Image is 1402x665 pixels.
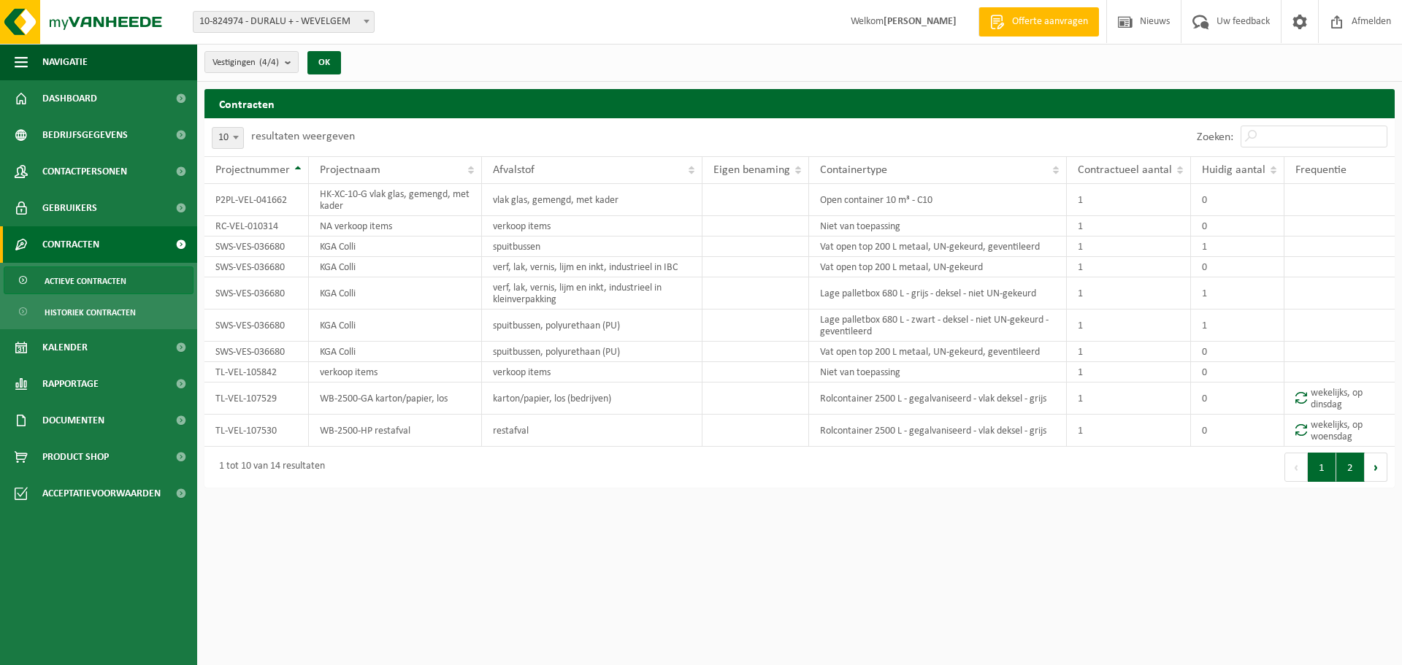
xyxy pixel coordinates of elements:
td: Open container 10 m³ - C10 [809,184,1067,216]
td: Rolcontainer 2500 L - gegalvaniseerd - vlak deksel - grijs [809,415,1067,447]
td: 1 [1067,216,1191,237]
td: Vat open top 200 L metaal, UN-gekeurd, geventileerd [809,342,1067,362]
td: 0 [1191,342,1284,362]
td: verf, lak, vernis, lijm en inkt, industrieel in kleinverpakking [482,277,702,310]
span: Acceptatievoorwaarden [42,475,161,512]
td: KGA Colli [309,310,482,342]
strong: [PERSON_NAME] [884,16,957,27]
td: 1 [1067,257,1191,277]
span: Huidig aantal [1202,164,1265,176]
td: wekelijks, op dinsdag [1284,383,1395,415]
span: Documenten [42,402,104,439]
td: Lage palletbox 680 L - zwart - deksel - niet UN-gekeurd - geventileerd [809,310,1067,342]
td: 0 [1191,257,1284,277]
td: spuitbussen [482,237,702,257]
td: spuitbussen, polyurethaan (PU) [482,310,702,342]
button: 2 [1336,453,1365,482]
span: Contactpersonen [42,153,127,190]
span: Contracten [42,226,99,263]
td: WB-2500-GA karton/papier, los [309,383,482,415]
td: 1 [1191,237,1284,257]
span: Eigen benaming [713,164,790,176]
td: 1 [1067,310,1191,342]
td: 1 [1191,277,1284,310]
button: Vestigingen(4/4) [204,51,299,73]
span: Projectnummer [215,164,290,176]
span: Projectnaam [320,164,380,176]
td: SWS-VES-036680 [204,310,309,342]
td: 0 [1191,383,1284,415]
td: verf, lak, vernis, lijm en inkt, industrieel in IBC [482,257,702,277]
td: Vat open top 200 L metaal, UN-gekeurd [809,257,1067,277]
span: Containertype [820,164,887,176]
td: KGA Colli [309,257,482,277]
td: verkoop items [482,362,702,383]
td: 0 [1191,415,1284,447]
div: 1 tot 10 van 14 resultaten [212,454,325,480]
td: 1 [1067,237,1191,257]
td: SWS-VES-036680 [204,237,309,257]
span: 10-824974 - DURALU + - WEVELGEM [194,12,374,32]
label: Zoeken: [1197,131,1233,143]
td: TL-VEL-105842 [204,362,309,383]
span: Dashboard [42,80,97,117]
h2: Contracten [204,89,1395,118]
td: WB-2500-HP restafval [309,415,482,447]
td: SWS-VES-036680 [204,257,309,277]
span: Rapportage [42,366,99,402]
td: Vat open top 200 L metaal, UN-gekeurd, geventileerd [809,237,1067,257]
td: 0 [1191,216,1284,237]
count: (4/4) [259,58,279,67]
td: KGA Colli [309,342,482,362]
button: Previous [1284,453,1308,482]
td: spuitbussen, polyurethaan (PU) [482,342,702,362]
td: 0 [1191,184,1284,216]
td: verkoop items [309,362,482,383]
td: 1 [1067,362,1191,383]
td: Niet van toepassing [809,216,1067,237]
td: TL-VEL-107529 [204,383,309,415]
a: Historiek contracten [4,298,194,326]
span: 10-824974 - DURALU + - WEVELGEM [193,11,375,33]
span: Navigatie [42,44,88,80]
td: 1 [1067,184,1191,216]
span: Historiek contracten [45,299,136,326]
td: karton/papier, los (bedrijven) [482,383,702,415]
td: KGA Colli [309,237,482,257]
td: 1 [1067,277,1191,310]
span: Product Shop [42,439,109,475]
span: Kalender [42,329,88,366]
span: Frequentie [1295,164,1347,176]
td: Rolcontainer 2500 L - gegalvaniseerd - vlak deksel - grijs [809,383,1067,415]
td: P2PL-VEL-041662 [204,184,309,216]
button: 1 [1308,453,1336,482]
td: HK-XC-10-G vlak glas, gemengd, met kader [309,184,482,216]
button: Next [1365,453,1387,482]
td: 1 [1067,383,1191,415]
span: 10 [212,127,244,149]
span: Offerte aanvragen [1008,15,1092,29]
td: NA verkoop items [309,216,482,237]
td: 1 [1067,415,1191,447]
td: verkoop items [482,216,702,237]
label: resultaten weergeven [251,131,355,142]
a: Actieve contracten [4,266,194,294]
td: RC-VEL-010314 [204,216,309,237]
td: TL-VEL-107530 [204,415,309,447]
td: 0 [1191,362,1284,383]
button: OK [307,51,341,74]
td: restafval [482,415,702,447]
td: Niet van toepassing [809,362,1067,383]
span: Gebruikers [42,190,97,226]
span: Afvalstof [493,164,535,176]
td: SWS-VES-036680 [204,277,309,310]
td: KGA Colli [309,277,482,310]
span: Actieve contracten [45,267,126,295]
td: Lage palletbox 680 L - grijs - deksel - niet UN-gekeurd [809,277,1067,310]
td: 1 [1191,310,1284,342]
td: vlak glas, gemengd, met kader [482,184,702,216]
span: 10 [212,128,243,148]
a: Offerte aanvragen [978,7,1099,36]
span: Contractueel aantal [1078,164,1172,176]
td: SWS-VES-036680 [204,342,309,362]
